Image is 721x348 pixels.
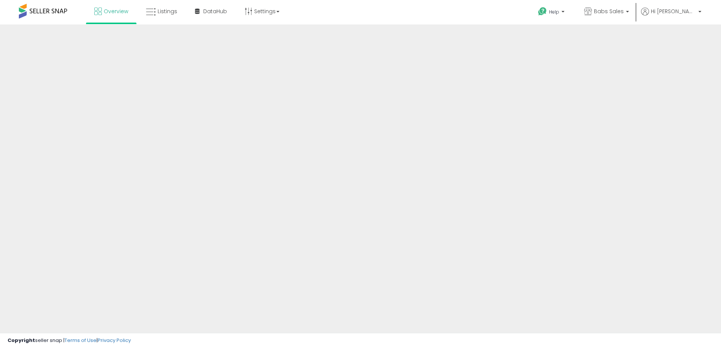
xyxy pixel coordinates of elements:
[641,8,701,24] a: Hi [PERSON_NAME]
[203,8,227,15] span: DataHub
[158,8,177,15] span: Listings
[532,1,572,24] a: Help
[104,8,128,15] span: Overview
[651,8,696,15] span: Hi [PERSON_NAME]
[594,8,624,15] span: Babs Sales
[98,337,131,344] a: Privacy Policy
[8,337,35,344] strong: Copyright
[549,9,559,15] span: Help
[538,7,547,16] i: Get Help
[64,337,97,344] a: Terms of Use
